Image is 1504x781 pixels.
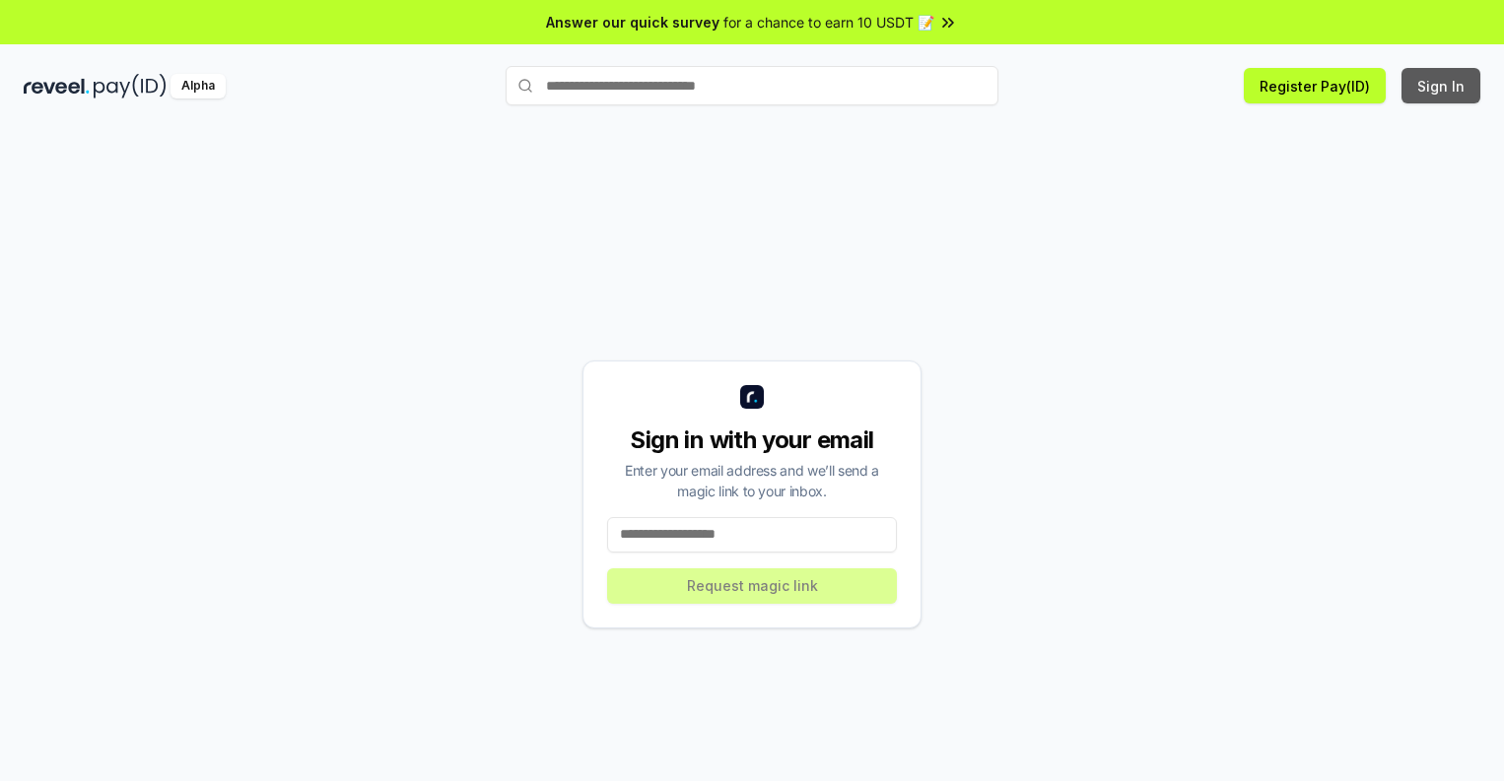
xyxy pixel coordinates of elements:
[171,74,226,98] div: Alpha
[607,424,897,456] div: Sign in with your email
[94,74,167,98] img: pay_id
[1401,68,1480,103] button: Sign In
[1244,68,1386,103] button: Register Pay(ID)
[24,74,90,98] img: reveel_dark
[740,385,764,409] img: logo_small
[546,12,719,33] span: Answer our quick survey
[723,12,934,33] span: for a chance to earn 10 USDT 📝
[607,460,897,501] div: Enter your email address and we’ll send a magic link to your inbox.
